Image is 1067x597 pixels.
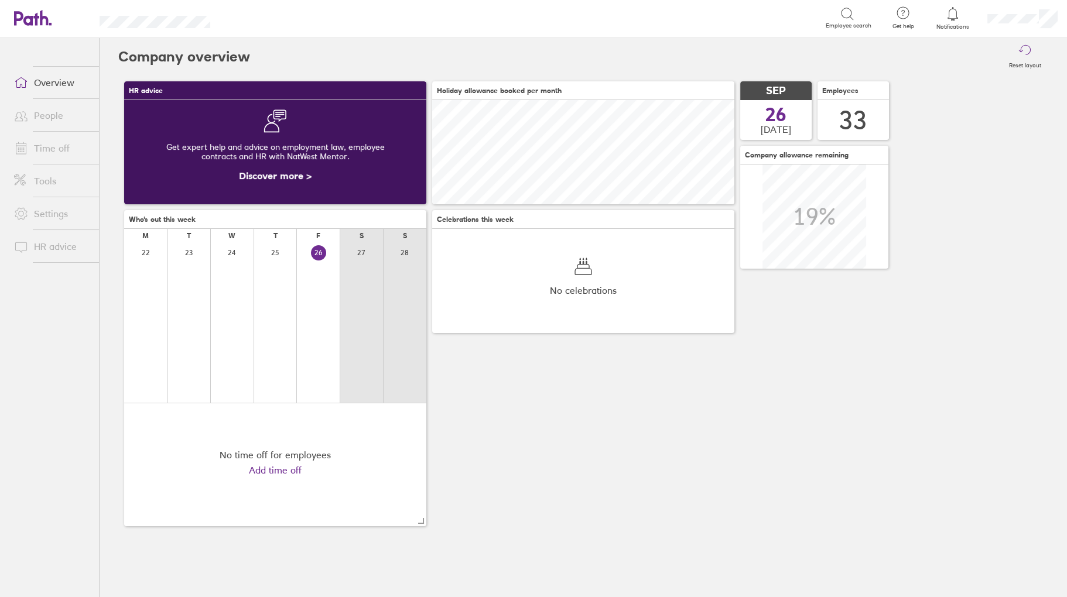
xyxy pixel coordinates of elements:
span: Who's out this week [129,215,196,224]
div: T [273,232,278,240]
div: S [403,232,407,240]
div: S [360,232,364,240]
span: Holiday allowance booked per month [437,87,562,95]
div: 33 [839,105,867,135]
div: W [228,232,235,240]
label: Reset layout [1002,59,1048,69]
div: No time off for employees [220,450,331,460]
div: M [142,232,149,240]
span: Notifications [934,23,972,30]
span: 26 [765,105,786,124]
a: People [5,104,99,127]
button: Reset layout [1002,38,1048,76]
h2: Company overview [118,38,250,76]
a: Tools [5,169,99,193]
span: Employees [822,87,859,95]
div: Search [242,12,272,23]
a: HR advice [5,235,99,258]
span: Employee search [826,22,871,29]
a: Discover more > [239,170,312,181]
div: T [187,232,191,240]
div: Get expert help and advice on employment law, employee contracts and HR with NatWest Mentor. [134,133,417,170]
span: Celebrations this week [437,215,514,224]
a: Add time off [249,465,302,475]
a: Time off [5,136,99,160]
a: Settings [5,202,99,225]
span: [DATE] [761,124,791,135]
span: Company allowance remaining [745,151,849,159]
span: SEP [766,85,786,97]
span: Get help [884,23,922,30]
div: F [316,232,320,240]
span: No celebrations [550,285,617,296]
a: Overview [5,71,99,94]
span: HR advice [129,87,163,95]
a: Notifications [934,6,972,30]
